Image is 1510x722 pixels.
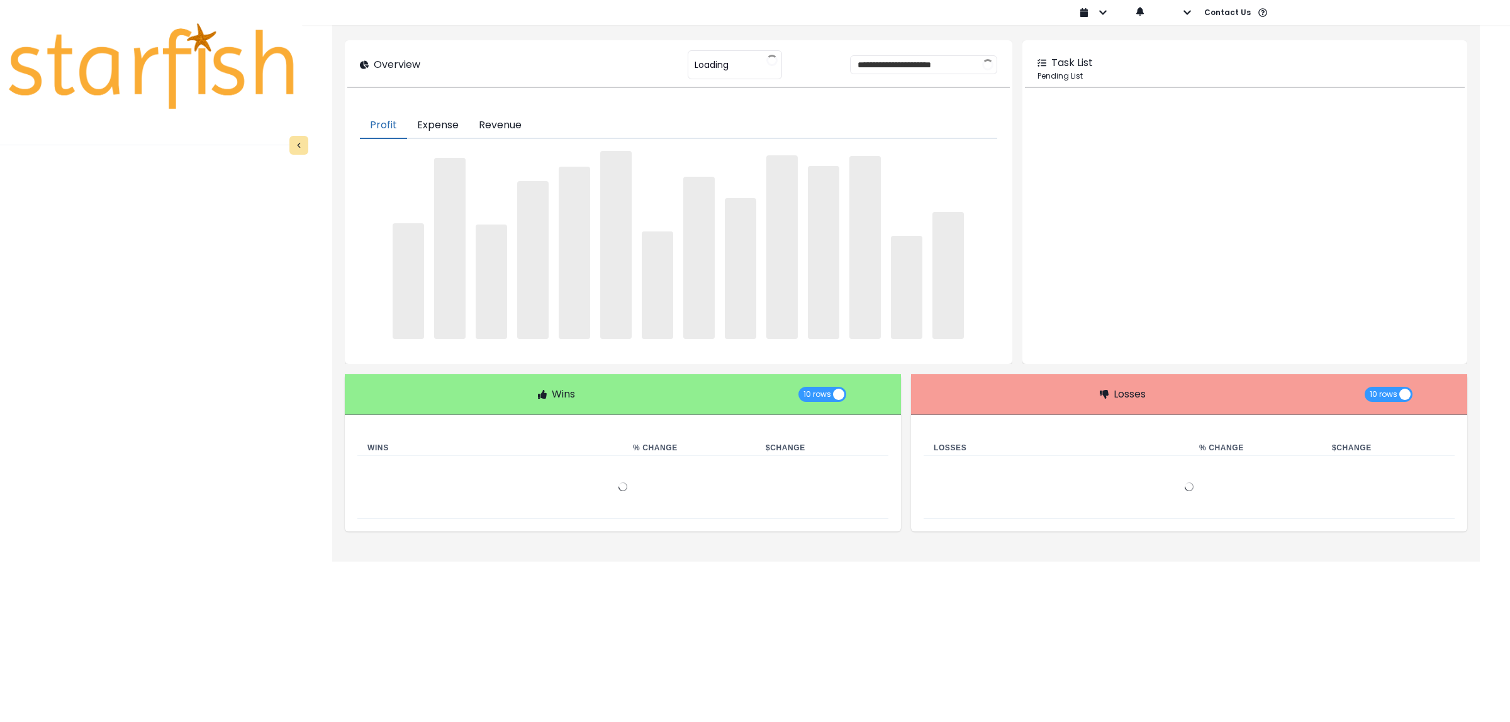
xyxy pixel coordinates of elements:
span: ‌ [517,181,549,338]
span: ‌ [849,156,881,339]
span: ‌ [476,225,507,338]
span: ‌ [766,155,798,338]
th: Wins [357,440,623,456]
p: Pending List [1037,70,1452,82]
button: Profit [360,113,407,139]
span: Loading [695,52,729,78]
button: Expense [407,113,469,139]
span: 10 rows [1370,387,1397,402]
span: ‌ [808,166,839,339]
span: ‌ [600,151,632,339]
span: ‌ [891,236,922,339]
span: ‌ [932,212,964,338]
span: ‌ [683,177,715,339]
p: Task List [1051,55,1093,70]
button: Revenue [469,113,532,139]
span: ‌ [559,167,590,339]
span: 10 rows [803,387,831,402]
span: ‌ [434,158,466,339]
th: % Change [623,440,756,456]
span: ‌ [642,231,673,338]
th: $ Change [1322,440,1455,456]
span: ‌ [393,223,424,339]
p: Overview [374,57,420,72]
p: Wins [552,387,575,402]
th: Losses [924,440,1189,456]
th: $ Change [756,440,888,456]
p: Losses [1114,387,1146,402]
th: % Change [1189,440,1322,456]
span: ‌ [725,198,756,339]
